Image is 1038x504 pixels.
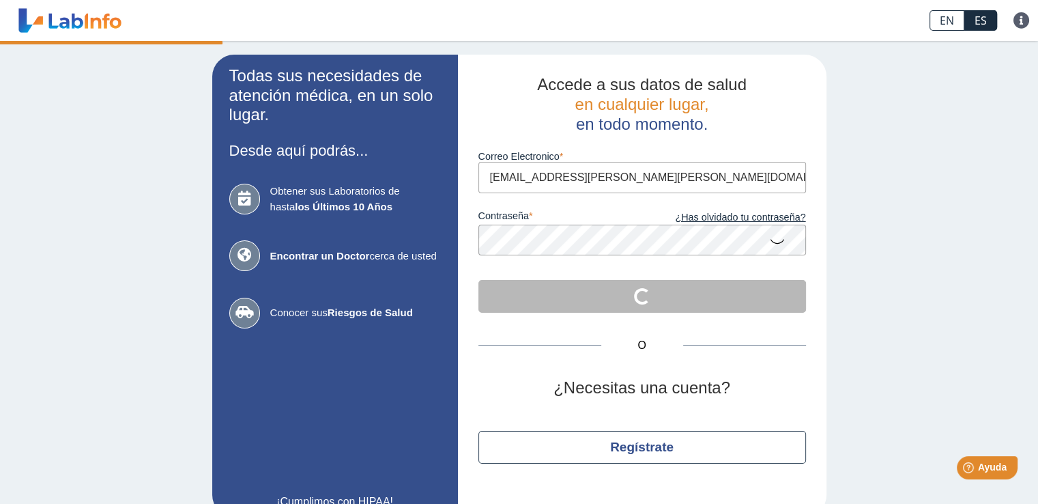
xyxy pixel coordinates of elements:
span: Accede a sus datos de salud [537,75,747,94]
button: Regístrate [478,431,806,464]
a: EN [929,10,964,31]
span: en cualquier lugar, [575,95,708,113]
b: Encontrar un Doctor [270,250,370,262]
span: Obtener sus Laboratorios de hasta [270,184,441,214]
h2: ¿Necesitas una cuenta? [478,378,806,398]
b: los Últimos 10 Años [295,201,392,212]
h3: Desde aquí podrás... [229,142,441,159]
label: contraseña [478,210,642,225]
span: O [601,337,683,354]
b: Riesgos de Salud [328,307,413,318]
a: ¿Has olvidado tu contraseña? [642,210,806,225]
span: en todo momento. [576,115,708,133]
h2: Todas sus necesidades de atención médica, en un solo lugar. [229,66,441,125]
span: cerca de usted [270,249,441,264]
span: Conocer sus [270,305,441,321]
iframe: Help widget launcher [917,451,1023,489]
label: Correo Electronico [478,151,806,162]
a: ES [964,10,997,31]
